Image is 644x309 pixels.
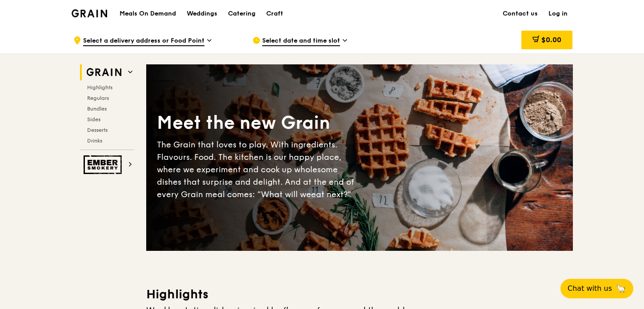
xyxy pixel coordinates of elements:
a: Contact us [497,0,543,27]
img: Ember Smokery web logo [84,155,124,174]
span: Chat with us [568,283,612,294]
div: Craft [266,0,283,27]
h3: Highlights [146,286,573,302]
span: $0.00 [541,36,561,44]
span: Drinks [87,138,102,144]
div: Meet the new Grain [157,111,360,135]
div: Catering [228,0,256,27]
h1: Meals On Demand [120,9,176,18]
a: Weddings [181,0,223,27]
a: Log in [543,0,573,27]
img: Grain [72,9,108,17]
span: Regulars [87,95,109,101]
span: eat next?” [311,190,351,199]
button: Chat with us🦙 [560,279,633,298]
span: Desserts [87,127,108,133]
span: Bundles [87,106,107,112]
span: Sides [87,116,100,123]
span: Select date and time slot [262,36,340,46]
a: Catering [223,0,261,27]
img: Grain web logo [84,64,124,80]
span: Highlights [87,84,112,91]
span: Select a delivery address or Food Point [83,36,204,46]
span: 🦙 [616,283,626,294]
div: Weddings [187,0,217,27]
a: Craft [261,0,288,27]
div: The Grain that loves to play. With ingredients. Flavours. Food. The kitchen is our happy place, w... [157,139,360,201]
